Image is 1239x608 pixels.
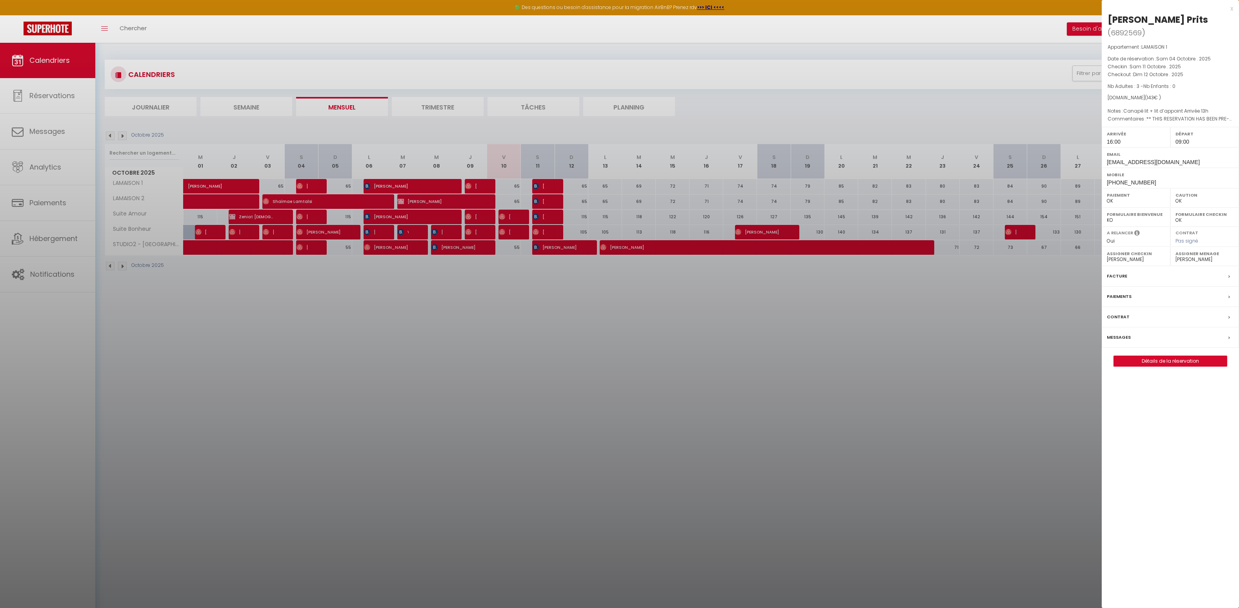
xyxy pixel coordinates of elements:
[1108,43,1233,51] p: Appartement :
[1123,108,1208,114] span: Canapé lit + lit d’appoint Arrivée 13h
[1141,44,1167,50] span: LAMAISON 1
[1107,179,1156,186] span: [PHONE_NUMBER]
[1133,71,1183,78] span: Dim 12 Octobre . 2025
[1107,272,1127,280] label: Facture
[1143,83,1175,89] span: Nb Enfants : 0
[1107,130,1165,138] label: Arrivée
[1107,139,1121,145] span: 16:00
[1156,55,1211,62] span: Sam 04 Octobre . 2025
[1107,230,1133,236] label: A relancer
[1107,191,1165,199] label: Paiement
[1107,210,1165,218] label: Formulaire Bienvenue
[1113,356,1227,367] button: Détails de la réservation
[1114,356,1227,366] a: Détails de la réservation
[1175,191,1234,199] label: Caution
[1107,313,1130,321] label: Contrat
[1175,130,1234,138] label: Départ
[1111,28,1142,38] span: 6892569
[1107,333,1131,341] label: Messages
[1107,250,1165,257] label: Assigner Checkin
[1108,55,1233,63] p: Date de réservation :
[1175,230,1198,235] label: Contrat
[1108,115,1233,123] p: Commentaires :
[1107,292,1132,301] label: Paiements
[1108,94,1233,102] div: [DOMAIN_NAME]
[1134,230,1140,238] i: Sélectionner OUI si vous souhaiter envoyer les séquences de messages post-checkout
[1107,150,1234,158] label: Email
[1175,237,1198,244] span: Pas signé
[1108,13,1208,26] div: [PERSON_NAME] Prits
[1145,94,1161,101] span: ( € )
[1108,63,1233,71] p: Checkin :
[1175,139,1189,145] span: 09:00
[1175,210,1234,218] label: Formulaire Checkin
[1175,250,1234,257] label: Assigner Menage
[1130,63,1181,70] span: Sam 11 Octobre . 2025
[1108,71,1233,79] p: Checkout :
[1147,94,1154,101] span: 143
[1108,107,1233,115] p: Notes :
[1108,83,1175,89] span: Nb Adultes : 3 -
[1102,4,1233,13] div: x
[1107,171,1234,179] label: Mobile
[1108,27,1145,38] span: ( )
[1107,159,1200,165] span: [EMAIL_ADDRESS][DOMAIN_NAME]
